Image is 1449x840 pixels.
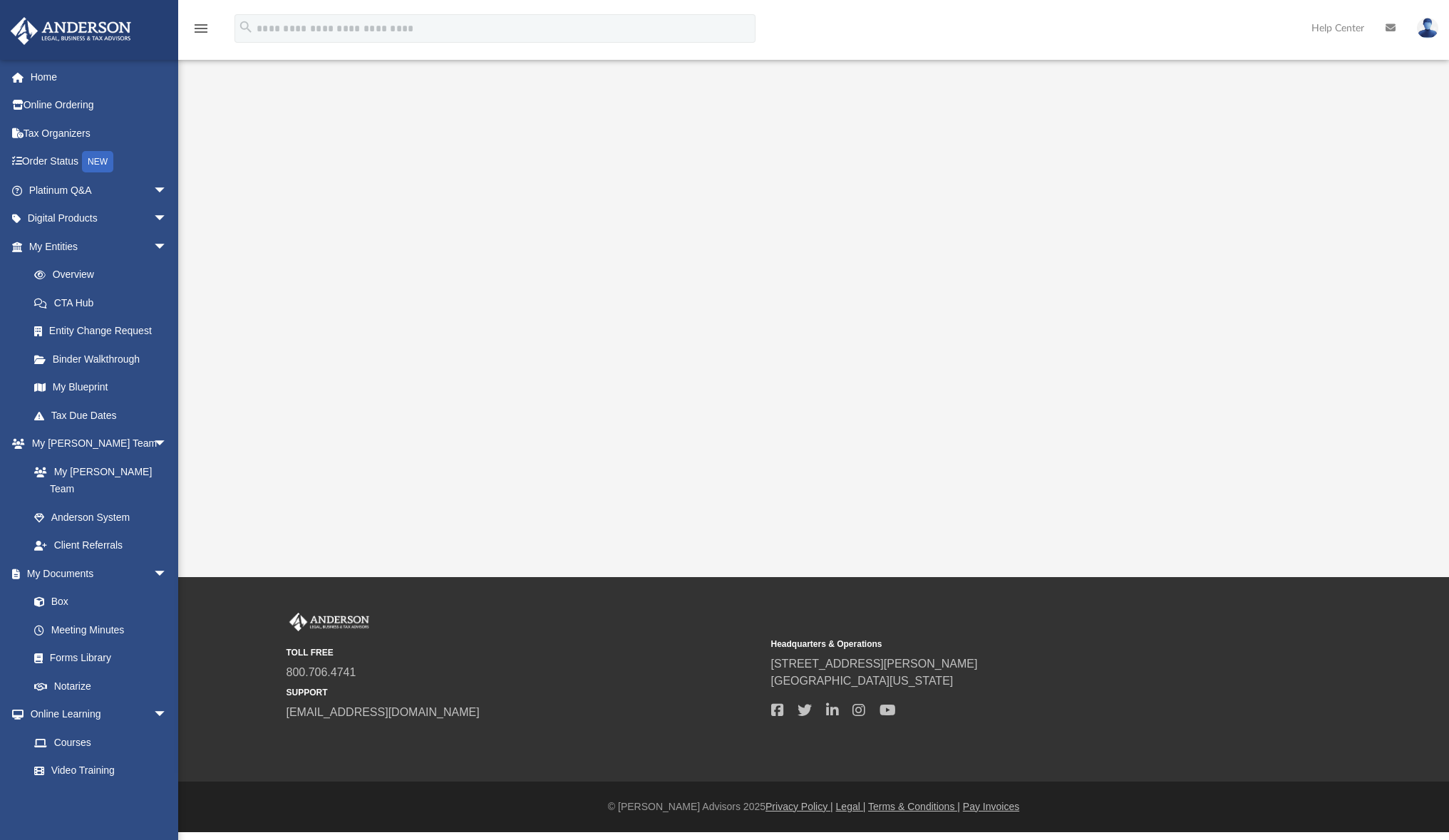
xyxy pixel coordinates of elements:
[10,119,189,147] a: Tax Organizers
[10,204,189,233] a: Digital Productsarrow_drop_down
[20,672,182,700] a: Notarize
[20,784,182,813] a: Resources
[771,658,978,670] a: [STREET_ADDRESS][PERSON_NAME]
[153,232,182,261] span: arrow_drop_down
[1417,18,1438,38] img: User Pic
[20,261,189,289] a: Overview
[82,151,113,172] div: NEW
[10,147,189,177] a: Order StatusNEW
[153,559,182,588] span: arrow_drop_down
[868,801,960,812] a: Terms & Conditions |
[287,706,480,718] a: [EMAIL_ADDRESS][DOMAIN_NAME]
[10,91,189,120] a: Online Ordering
[287,646,761,659] small: TOLL FREE
[6,17,135,45] img: Anderson Advisors Platinum Portal
[20,728,182,757] a: Courses
[153,204,182,234] span: arrow_drop_down
[10,430,182,458] a: My [PERSON_NAME] Teamarrow_drop_down
[771,638,1246,650] small: Headquarters & Operations
[10,700,182,729] a: Online Learningarrow_drop_down
[20,457,175,503] a: My [PERSON_NAME] Team
[963,801,1019,812] a: Pay Invoices
[10,232,189,261] a: My Entitiesarrow_drop_down
[20,373,182,402] a: My Blueprint
[836,801,866,812] a: Legal |
[20,616,182,644] a: Meeting Minutes
[10,559,182,588] a: My Documentsarrow_drop_down
[153,430,182,459] span: arrow_drop_down
[20,757,175,785] a: Video Training
[20,503,182,532] a: Anderson System
[771,675,954,687] a: [GEOGRAPHIC_DATA][US_STATE]
[287,613,372,631] img: Anderson Advisors Platinum Portal
[287,666,356,678] a: 800.706.4741
[10,63,189,91] a: Home
[20,317,189,346] a: Entity Change Request
[287,686,761,699] small: SUPPORT
[765,801,833,812] a: Privacy Policy |
[20,644,175,673] a: Forms Library
[20,532,182,560] a: Client Referrals
[20,401,189,430] a: Tax Due Dates
[20,345,189,373] a: Binder Walkthrough
[192,27,210,37] a: menu
[10,176,189,204] a: Platinum Q&Aarrow_drop_down
[20,588,175,616] a: Box
[20,289,189,317] a: CTA Hub
[153,176,182,205] span: arrow_drop_down
[153,700,182,730] span: arrow_drop_down
[192,20,210,37] i: menu
[178,799,1449,814] div: © [PERSON_NAME] Advisors 2025
[238,19,254,35] i: search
